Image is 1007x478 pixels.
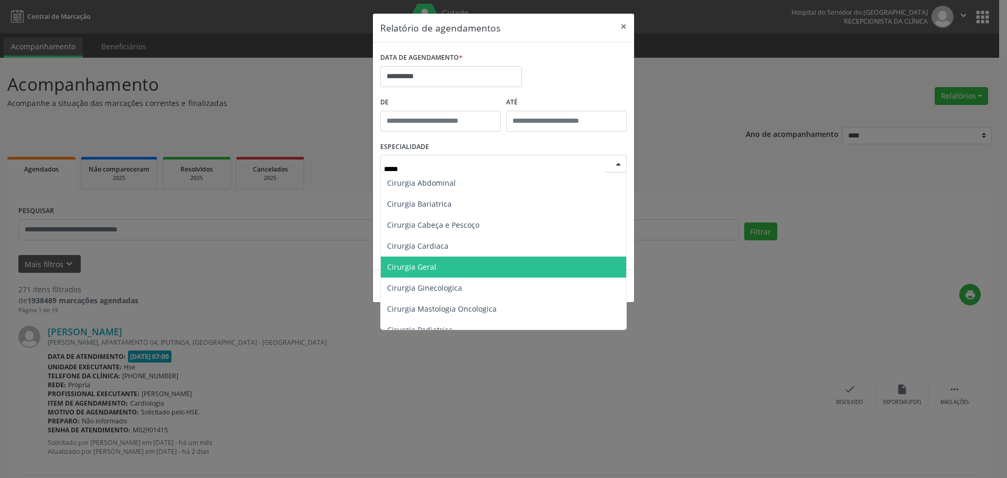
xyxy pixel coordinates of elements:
span: Cirurgia Geral [387,262,436,272]
label: De [380,94,501,111]
span: Cirurgia Mastologia Oncologica [387,304,497,314]
span: Cirurgia Pediatrica [387,325,453,335]
span: Cirurgia Cardiaca [387,241,448,251]
button: Close [613,14,634,39]
label: ESPECIALIDADE [380,139,429,155]
span: Cirurgia Abdominal [387,178,456,188]
label: ATÉ [506,94,627,111]
h5: Relatório de agendamentos [380,21,500,35]
label: DATA DE AGENDAMENTO [380,50,463,66]
span: Cirurgia Cabeça e Pescoço [387,220,479,230]
span: Cirurgia Bariatrica [387,199,452,209]
span: Cirurgia Ginecologica [387,283,462,293]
